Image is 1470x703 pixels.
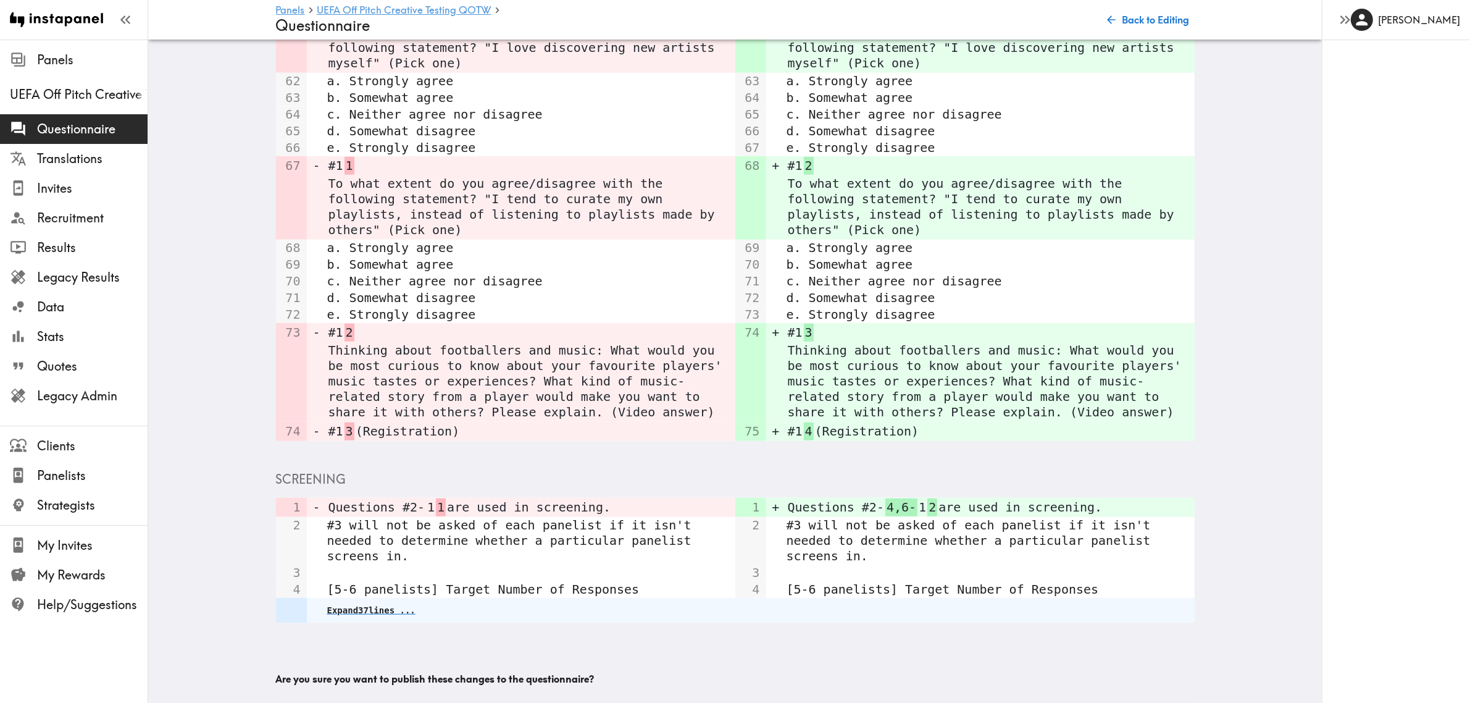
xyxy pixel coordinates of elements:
[327,290,735,306] pre: d. Somewhat disagree
[37,387,148,405] span: Legacy Admin
[37,120,148,138] span: Questionnaire
[345,423,354,440] span: 3
[282,582,301,597] pre: 4
[282,307,301,322] pre: 72
[282,565,301,581] pre: 3
[282,158,301,174] pre: 67
[741,90,760,106] pre: 64
[741,107,760,122] pre: 65
[436,499,446,516] span: 1
[37,566,148,584] span: My Rewards
[345,324,354,342] span: 2
[37,239,148,256] span: Results
[276,17,1093,35] h4: Questionnaire
[741,140,760,156] pre: 67
[37,467,148,484] span: Panelists
[814,423,921,440] span: (Registration)
[327,257,735,272] pre: b. Somewhat agree
[741,424,760,439] pre: 75
[282,140,301,156] pre: 66
[741,274,760,289] pre: 71
[37,596,148,613] span: Help/Suggestions
[327,90,735,106] pre: b. Somewhat agree
[37,358,148,375] span: Quotes
[787,518,1194,564] pre: #3 will not be asked of each panelist if it isn't needed to determine whether a particular paneli...
[804,157,814,175] span: 2
[741,582,760,597] pre: 4
[741,307,760,322] pre: 73
[741,518,760,533] pre: 2
[313,424,320,439] pre: -
[804,324,814,342] span: 3
[787,240,1194,256] pre: a. Strongly agree
[327,342,735,421] span: Thinking about footballers and music: What would you be most curious to know about your favourite...
[282,107,301,122] pre: 64
[37,537,148,554] span: My Invites
[10,86,148,103] span: UEFA Off Pitch Creative Testing QOTW
[313,158,320,174] pre: -
[787,124,1194,139] pre: d. Somewhat disagree
[741,290,760,306] pre: 72
[327,324,345,342] span: #1
[282,74,301,89] pre: 62
[282,290,301,306] pre: 71
[772,325,780,340] pre: +
[741,257,760,272] pre: 70
[446,499,612,516] span: are used in screening.
[327,274,735,289] pre: c. Neither agree nor disagree
[327,175,735,239] span: To what extent do you agree/disagree with the following statement? "I tend to curate my own playl...
[327,124,735,139] pre: d. Somewhat disagree
[345,157,354,175] span: 1
[282,257,301,272] pre: 69
[741,240,760,256] pre: 69
[787,90,1194,106] pre: b. Somewhat agree
[327,240,735,256] pre: a. Strongly agree
[1103,7,1195,32] button: Back to Editing
[327,518,735,564] pre: #3 will not be asked of each panelist if it isn't needed to determine whether a particular paneli...
[741,565,760,581] pre: 3
[282,274,301,289] pre: 70
[282,90,301,106] pre: 63
[313,500,320,515] pre: -
[937,499,1103,516] span: are used in screening.
[787,74,1194,89] pre: a. Strongly agree
[282,424,301,439] pre: 74
[804,423,814,440] span: 4
[354,423,461,440] span: (Registration)
[282,500,301,515] pre: 1
[276,471,1195,488] h5: Screening
[787,274,1194,289] pre: c. Neither agree nor disagree
[276,5,305,17] a: Panels
[327,107,735,122] pre: c. Neither agree nor disagree
[885,499,917,516] span: 4,6-
[282,325,301,340] pre: 73
[772,424,780,439] pre: +
[1378,13,1460,27] h6: [PERSON_NAME]
[37,51,148,69] span: Panels
[787,582,1194,597] pre: [5-6 panelists] Target Number of Responses
[787,257,1194,272] pre: b. Somewhat agree
[917,499,927,516] span: 1
[772,158,780,174] pre: +
[317,5,491,17] a: UEFA Off Pitch Creative Testing QOTW
[327,74,735,89] pre: a. Strongly agree
[787,342,1194,421] span: Thinking about footballers and music: What would you be most curious to know about your favourite...
[741,158,760,174] pre: 68
[282,518,301,533] pre: 2
[787,157,804,175] span: #1
[327,23,735,72] span: To what extent do you agree/disagree with the following statement? "I love discovering new artist...
[426,499,436,516] span: 1
[37,328,148,345] span: Stats
[282,240,301,256] pre: 68
[313,325,320,340] pre: -
[327,307,735,322] pre: e. Strongly disagree
[327,582,735,597] pre: [5-6 panelists] Target Number of Responses
[37,180,148,197] span: Invites
[787,23,1194,72] span: To what extent do you agree/disagree with the following statement? "I love discovering new artist...
[327,499,427,516] span: Questions #2-
[787,324,804,342] span: #1
[787,307,1194,322] pre: e. Strongly disagree
[37,497,148,514] span: Strategists
[327,140,735,156] pre: e. Strongly disagree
